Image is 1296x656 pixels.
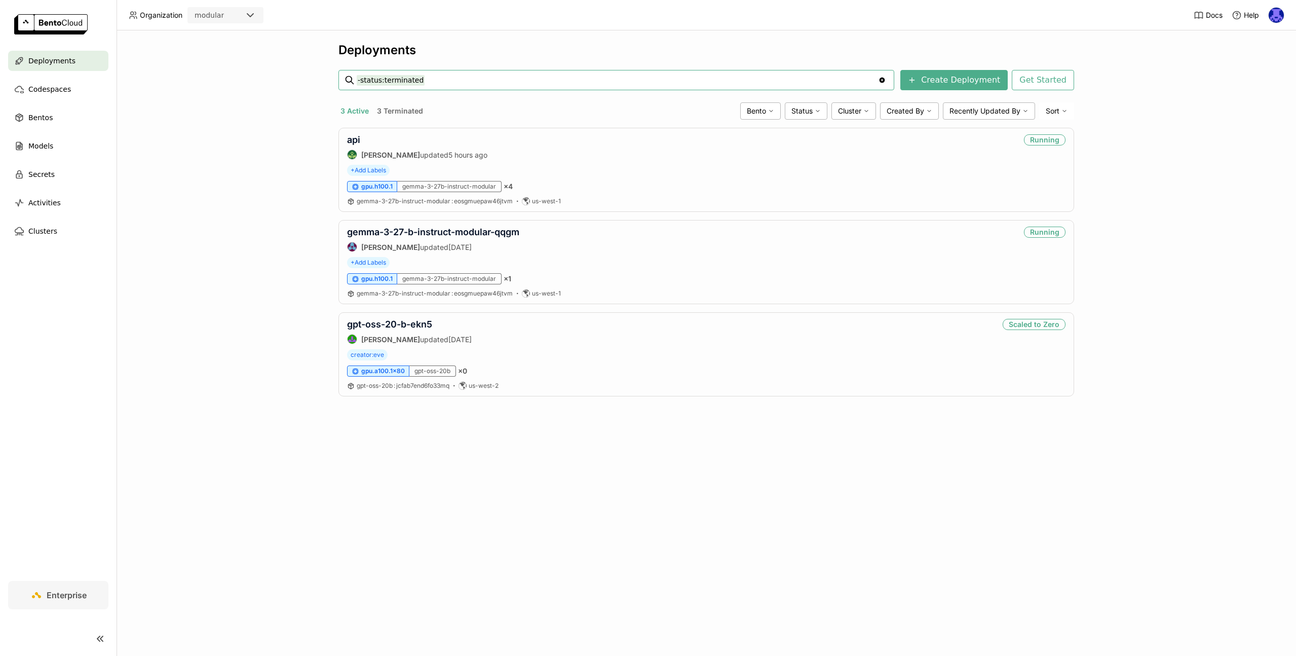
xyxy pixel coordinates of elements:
span: Codespaces [28,83,71,95]
a: api [347,134,360,145]
strong: [PERSON_NAME] [361,243,420,251]
span: : [451,289,453,297]
button: Get Started [1012,70,1074,90]
span: Sort [1046,106,1059,116]
span: × 1 [504,274,511,283]
span: gpu.a100.1x80 [361,367,405,375]
span: Help [1244,11,1259,20]
a: Docs [1194,10,1223,20]
span: Deployments [28,55,75,67]
input: Search [357,72,878,88]
div: Recently Updated By [943,102,1035,120]
span: Recently Updated By [949,106,1020,116]
span: us-west-2 [469,382,499,390]
span: × 4 [504,182,513,191]
button: 3 Terminated [375,104,425,118]
a: Clusters [8,221,108,241]
span: Created By [887,106,924,116]
span: Activities [28,197,61,209]
span: Models [28,140,53,152]
img: Kevin Bi [348,150,357,159]
span: us-west-1 [532,197,561,205]
div: Bento [740,102,781,120]
div: Help [1232,10,1259,20]
a: gpt-oss-20b:jcfab7end6fo33mq [357,382,449,390]
svg: Clear value [878,76,886,84]
img: Newton Jain [1269,8,1284,23]
a: gpt-oss-20-b-ekn5 [347,319,432,330]
a: Models [8,136,108,156]
span: Clusters [28,225,57,237]
span: Bento [747,106,766,116]
span: gemma-3-27b-instruct-modular eosgmuepaw46jtvm [357,289,513,297]
div: gemma-3-27b-instruct-modular [397,273,502,284]
img: Shenyang Zhao [348,335,357,344]
span: gpu.h100.1 [361,275,393,283]
div: updated [347,150,487,160]
span: Docs [1206,11,1223,20]
span: Status [791,106,813,116]
span: Cluster [838,106,861,116]
span: Secrets [28,168,55,180]
div: Running [1024,227,1065,238]
span: Enterprise [47,590,87,600]
div: Scaled to Zero [1003,319,1065,330]
span: Bentos [28,112,53,124]
img: logo [14,14,88,34]
input: Selected modular. [225,11,226,21]
strong: [PERSON_NAME] [361,335,420,344]
div: Created By [880,102,939,120]
a: gemma-3-27b-instruct-modular:eosgmuepaw46jtvm [357,289,513,298]
a: Activities [8,193,108,213]
a: Bentos [8,107,108,128]
a: Deployments [8,51,108,71]
a: Secrets [8,164,108,185]
button: Create Deployment [900,70,1008,90]
a: Enterprise [8,581,108,609]
span: × 0 [458,367,467,376]
span: +Add Labels [347,165,390,176]
div: updated [347,242,519,252]
a: gemma-3-27b-instruct-modular:eosgmuepaw46jtvm [357,197,513,205]
div: updated [347,334,472,344]
div: Status [785,102,827,120]
span: +Add Labels [347,257,390,268]
span: us-west-1 [532,289,561,298]
div: gemma-3-27b-instruct-modular [397,181,502,192]
button: 3 Active [338,104,371,118]
div: Running [1024,134,1065,145]
div: Cluster [831,102,876,120]
div: Sort [1039,102,1074,120]
span: : [394,382,395,389]
span: [DATE] [448,243,472,251]
div: Deployments [338,43,1074,58]
a: Codespaces [8,79,108,99]
span: Organization [140,11,182,20]
div: modular [195,10,224,20]
span: : [451,197,453,205]
span: gemma-3-27b-instruct-modular eosgmuepaw46jtvm [357,197,513,205]
span: creator:eve [347,349,388,360]
span: gpt-oss-20b jcfab7end6fo33mq [357,382,449,389]
span: [DATE] [448,335,472,344]
div: gpt-oss-20b [409,366,456,377]
a: gemma-3-27-b-instruct-modular-qqgm [347,227,519,237]
span: 5 hours ago [448,151,487,159]
span: gpu.h100.1 [361,183,393,191]
img: Jiang [348,242,357,251]
strong: [PERSON_NAME] [361,151,420,159]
